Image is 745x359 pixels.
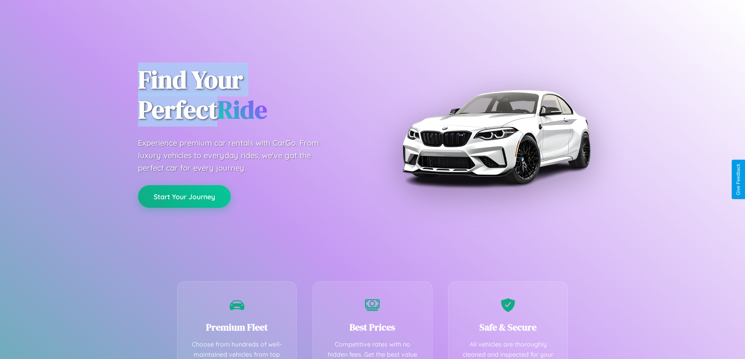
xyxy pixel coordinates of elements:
[217,93,267,127] span: Ride
[189,321,285,334] h3: Premium Fleet
[138,137,334,174] p: Experience premium car rentals with CarGo. From luxury vehicles to everyday rides, we've got the ...
[398,39,594,234] img: Premium BMW car rental vehicle
[138,65,361,125] h1: Find Your Perfect
[325,321,420,334] h3: Best Prices
[138,185,231,208] button: Start Your Journey
[460,321,556,334] h3: Safe & Secure
[736,164,741,195] div: Give Feedback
